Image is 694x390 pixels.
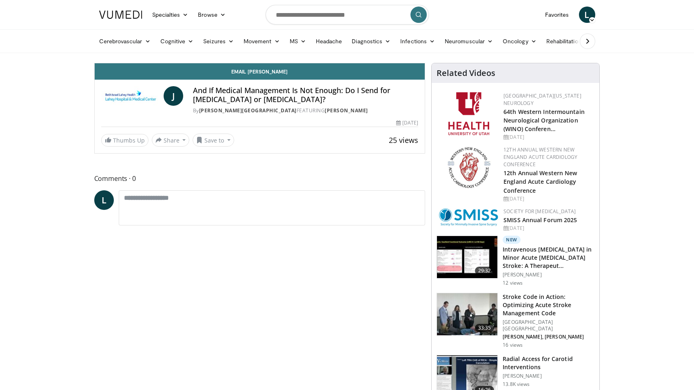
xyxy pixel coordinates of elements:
[503,146,577,168] a: 12th Annual Western New England Acute Cardiology Conference
[437,293,594,348] a: 33:35 Stroke Code in Action: Optimizing Acute Stroke Management Code [GEOGRAPHIC_DATA] [GEOGRAPHI...
[503,280,523,286] p: 12 views
[395,33,440,49] a: Infections
[503,355,594,371] h3: Radial Access for Carotid Interventions
[266,5,429,25] input: Search topics, interventions
[503,245,594,270] h3: Intravenous [MEDICAL_DATA] in Minor Acute [MEDICAL_DATA] Stroke: A Therapeut…
[503,373,594,379] p: [PERSON_NAME]
[95,63,425,80] a: Email [PERSON_NAME]
[448,92,489,135] img: f6362829-b0a3-407d-a044-59546adfd345.png.150x105_q85_autocrop_double_scale_upscale_version-0.2.png
[325,107,368,114] a: [PERSON_NAME]
[94,190,114,210] a: L
[101,134,149,147] a: Thumbs Up
[440,33,498,49] a: Neuromuscular
[503,225,593,232] div: [DATE]
[503,216,577,224] a: SMISS Annual Forum 2025
[437,68,495,78] h4: Related Videos
[437,293,497,336] img: ead147c0-5e4a-42cc-90e2-0020d21a5661.150x105_q85_crop-smart_upscale.jpg
[503,319,594,332] p: [GEOGRAPHIC_DATA] [GEOGRAPHIC_DATA]
[152,134,190,147] button: Share
[94,173,426,184] span: Comments 0
[498,33,541,49] a: Oncology
[389,135,418,145] span: 25 views
[94,33,155,49] a: Cerebrovascular
[437,236,594,286] a: 29:32 New Intravenous [MEDICAL_DATA] in Minor Acute [MEDICAL_DATA] Stroke: A Therapeut… [PERSON_N...
[193,107,418,114] div: By FEATURING
[347,33,395,49] a: Diagnostics
[503,195,593,203] div: [DATE]
[503,342,523,348] p: 16 views
[503,208,576,215] a: Society for [MEDICAL_DATA]
[193,134,234,147] button: Save to
[446,146,492,189] img: 0954f259-7907-4053-a817-32a96463ecc8.png.150x105_q85_autocrop_double_scale_upscale_version-0.2.png
[239,33,285,49] a: Movement
[147,7,193,23] a: Specialties
[503,92,581,107] a: [GEOGRAPHIC_DATA][US_STATE] Neurology
[503,293,594,317] h3: Stroke Code in Action: Optimizing Acute Stroke Management Code
[475,324,494,332] span: 33:35
[579,7,595,23] a: L
[503,272,594,278] p: [PERSON_NAME]
[438,208,499,227] img: 59788bfb-0650-4895-ace0-e0bf6b39cdae.png.150x105_q85_autocrop_double_scale_upscale_version-0.2.png
[503,134,593,141] div: [DATE]
[155,33,199,49] a: Cognitive
[503,236,521,244] p: New
[437,236,497,279] img: 480e8b5e-ad78-4e44-a77e-89078085b7cc.150x105_q85_crop-smart_upscale.jpg
[193,7,231,23] a: Browse
[311,33,347,49] a: Headache
[198,33,239,49] a: Seizures
[540,7,574,23] a: Favorites
[541,33,586,49] a: Rehabilitation
[503,334,594,340] p: [PERSON_NAME], [PERSON_NAME]
[503,169,577,194] a: 12th Annual Western New England Acute Cardiology Conference
[285,33,311,49] a: MS
[99,11,142,19] img: VuMedi Logo
[503,381,530,388] p: 13.8K views
[101,86,160,106] img: Lahey Hospital & Medical Center
[199,107,297,114] a: [PERSON_NAME][GEOGRAPHIC_DATA]
[396,119,418,127] div: [DATE]
[475,267,494,275] span: 29:32
[164,86,183,106] a: J
[193,86,418,104] h4: And If Medical Management Is Not Enough: Do I Send for [MEDICAL_DATA] or [MEDICAL_DATA]?
[503,108,585,133] a: 64th Western Intermountain Neurological Organization (WINO) Conferen…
